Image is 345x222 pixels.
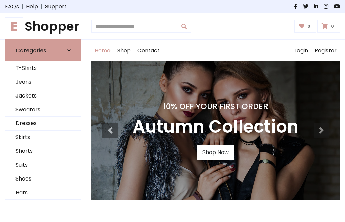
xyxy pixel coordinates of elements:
a: Categories [5,39,81,61]
a: Jackets [5,89,81,103]
a: Suits [5,158,81,172]
a: Support [45,3,67,11]
span: 0 [329,23,336,29]
a: 0 [294,20,316,33]
a: Sweaters [5,103,81,117]
a: EShopper [5,19,81,34]
h3: Autumn Collection [133,116,299,137]
span: E [5,17,23,35]
a: Register [311,40,340,61]
span: 0 [306,23,312,29]
span: | [38,3,45,11]
a: Shop Now [197,145,234,160]
h4: 10% Off Your First Order [133,102,299,111]
a: Shorts [5,144,81,158]
a: Dresses [5,117,81,131]
a: Login [291,40,311,61]
a: Shoes [5,172,81,186]
a: Hats [5,186,81,200]
span: | [19,3,26,11]
a: T-Shirts [5,61,81,75]
a: FAQs [5,3,19,11]
a: Help [26,3,38,11]
a: Home [91,40,114,61]
h1: Shopper [5,19,81,34]
a: 0 [317,20,340,33]
a: Skirts [5,131,81,144]
a: Jeans [5,75,81,89]
h6: Categories [15,47,46,54]
a: Contact [134,40,163,61]
a: Shop [114,40,134,61]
